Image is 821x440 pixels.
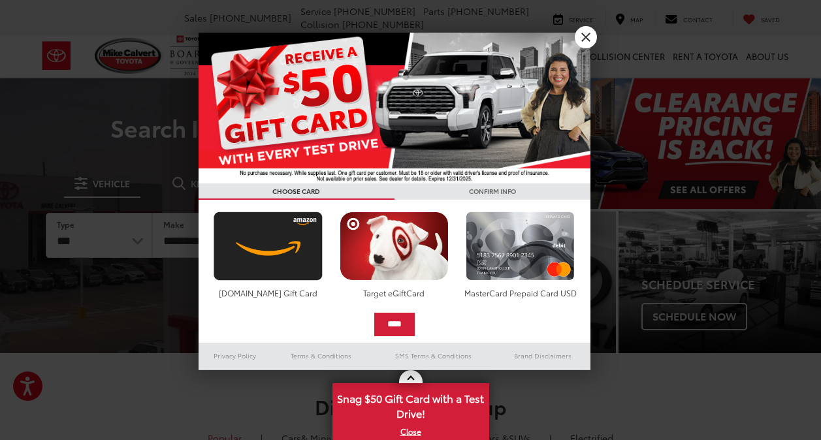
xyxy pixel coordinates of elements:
[336,212,452,281] img: targetcard.png
[199,348,272,364] a: Privacy Policy
[394,183,590,200] h3: CONFIRM INFO
[210,212,326,281] img: amazoncard.png
[372,348,495,364] a: SMS Terms & Conditions
[336,287,452,298] div: Target eGiftCard
[210,287,326,298] div: [DOMAIN_NAME] Gift Card
[334,385,488,424] span: Snag $50 Gift Card with a Test Drive!
[462,287,578,298] div: MasterCard Prepaid Card USD
[462,212,578,281] img: mastercard.png
[199,33,590,183] img: 55838_top_625864.jpg
[271,348,371,364] a: Terms & Conditions
[199,183,394,200] h3: CHOOSE CARD
[495,348,590,364] a: Brand Disclaimers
